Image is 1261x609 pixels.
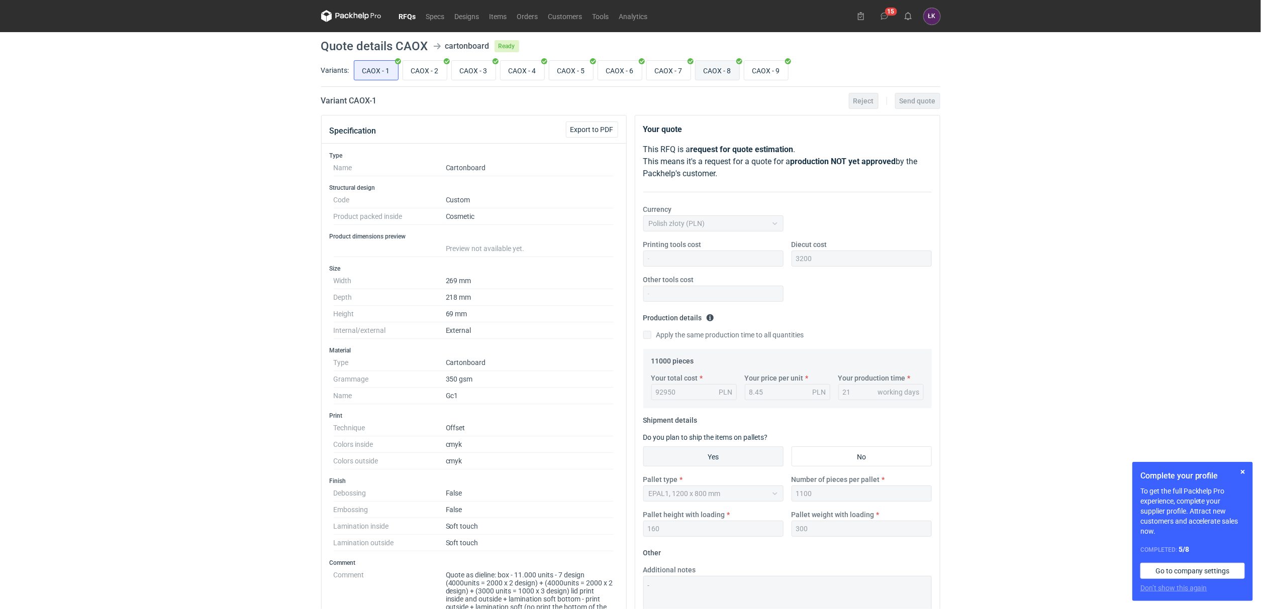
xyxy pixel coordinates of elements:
strong: 5 / 8 [1179,545,1189,553]
a: Specs [421,10,450,22]
dd: cmyk [446,453,614,469]
div: working days [878,387,920,397]
dt: Code [334,192,446,208]
button: ŁK [924,8,940,25]
label: Other tools cost [643,275,694,285]
dd: False [446,485,614,502]
dd: cmyk [446,436,614,453]
div: Łukasz Kowalski [924,8,940,25]
label: Diecut cost [792,239,827,250]
dt: Name [334,388,446,404]
dt: Type [334,354,446,371]
label: CAOX - 5 [549,60,594,80]
label: Your production time [838,373,906,383]
h3: Size [330,265,618,273]
label: Pallet weight with loading [792,510,875,520]
strong: Your quote [643,125,683,134]
label: CAOX - 7 [646,60,691,80]
label: CAOX - 8 [695,60,740,80]
dt: Technique [334,420,446,436]
label: CAOX - 2 [403,60,447,80]
label: Do you plan to ship the items on pallets? [643,433,768,441]
span: Preview not available yet. [446,245,525,253]
dd: Cosmetic [446,208,614,225]
a: Customers [543,10,588,22]
a: Analytics [614,10,653,22]
legend: 11000 pieces [651,353,694,365]
button: 15 [877,8,893,24]
label: Pallet type [643,474,678,484]
dt: Name [334,160,446,176]
dd: Soft touch [446,535,614,551]
dd: Cartonboard [446,354,614,371]
label: CAOX - 1 [354,60,399,80]
label: CAOX - 3 [451,60,496,80]
dd: Gc1 [446,388,614,404]
strong: production NOT yet approved [791,157,896,166]
dt: Colors inside [334,436,446,453]
legend: Other [643,545,661,557]
button: Skip for now [1237,466,1249,478]
dt: Debossing [334,485,446,502]
label: Currency [643,204,672,214]
button: Reject [849,93,879,109]
dd: Cartonboard [446,160,614,176]
h3: Finish [330,477,618,485]
a: Designs [450,10,484,22]
label: Additional notes [643,565,696,575]
a: Go to company settings [1140,563,1245,579]
label: Apply the same production time to all quantities [643,330,804,340]
dd: 350 gsm [446,371,614,388]
dd: External [446,322,614,339]
h1: Quote details CAOX [321,40,428,52]
dt: Width [334,273,446,289]
dt: Depth [334,289,446,306]
dd: 218 mm [446,289,614,306]
h3: Structural design [330,184,618,192]
dd: False [446,502,614,518]
a: Orders [512,10,543,22]
h3: Print [330,412,618,420]
h3: Material [330,346,618,354]
div: Completed: [1140,544,1245,555]
dt: Embossing [334,502,446,518]
span: Export to PDF [570,126,614,133]
label: Variants: [321,65,349,75]
dt: Lamination outside [334,535,446,551]
dt: Product packed inside [334,208,446,225]
div: PLN [719,387,733,397]
h3: Product dimensions preview [330,232,618,240]
label: CAOX - 9 [744,60,789,80]
label: Pallet height with loading [643,510,725,520]
label: CAOX - 6 [598,60,642,80]
div: PLN [813,387,826,397]
a: RFQs [394,10,421,22]
dd: 269 mm [446,273,614,289]
a: Items [484,10,512,22]
legend: Shipment details [643,412,698,424]
div: cartonboard [445,40,490,52]
button: Don’t show this again [1140,583,1207,593]
strong: request for quote estimation [691,145,794,154]
dd: Soft touch [446,518,614,535]
legend: Production details [643,310,714,322]
h2: Variant CAOX - 1 [321,95,377,107]
dd: 69 mm [446,306,614,322]
dt: Lamination inside [334,518,446,535]
label: Printing tools cost [643,239,702,250]
svg: Packhelp Pro [321,10,381,22]
span: Reject [853,97,874,104]
span: Send quote [900,97,936,104]
button: Export to PDF [566,121,618,138]
dt: Internal/external [334,322,446,339]
p: To get the full Packhelp Pro experience, complete your supplier profile. Attract new customers an... [1140,486,1245,536]
h3: Comment [330,559,618,567]
label: Your total cost [651,373,698,383]
label: Number of pieces per pallet [792,474,880,484]
dd: Custom [446,192,614,208]
button: Specification [330,119,376,143]
button: Send quote [895,93,940,109]
dt: Height [334,306,446,322]
h1: Complete your profile [1140,470,1245,482]
dd: Offset [446,420,614,436]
